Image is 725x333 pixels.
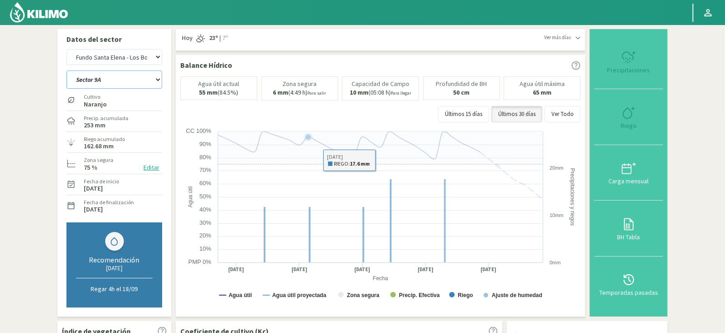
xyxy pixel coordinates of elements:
text: Fecha [373,275,388,282]
text: Agua útil [229,292,252,298]
text: 40% [199,206,211,213]
button: BH Tabla [594,201,663,256]
text: [DATE] [418,266,434,273]
text: [DATE] [228,266,244,273]
div: Precipitaciones [597,67,660,73]
p: (84.5%) [199,89,239,96]
b: 6 mm [273,88,289,96]
text: [DATE] [481,266,497,273]
p: Datos del sector [66,34,162,45]
text: 90% [199,141,211,147]
text: Agua útil proyectada [272,292,327,298]
button: Últimos 30 días [491,106,542,122]
label: Zona segura [84,156,113,164]
button: Riego [594,89,663,145]
text: Ajuste de humedad [492,292,542,298]
label: 253 mm [84,122,106,128]
b: 65 mm [533,88,551,96]
div: Temporadas pasadas [597,289,660,296]
text: [DATE] [291,266,307,273]
label: Fecha de inicio [84,177,119,186]
strong: 23º [209,34,218,42]
text: 50% [199,193,211,200]
p: (05:08 h) [350,89,411,96]
button: Ver Todo [545,106,581,122]
button: Editar [141,162,162,173]
text: Riego [458,292,473,298]
label: Cultivo [84,93,107,101]
text: 30% [199,219,211,226]
span: 7º [221,34,228,43]
p: Profundidad de BH [436,81,487,87]
small: Para llegar [391,90,411,96]
button: Últimos 15 días [438,106,489,122]
text: PMP 0% [189,258,212,265]
img: Kilimo [9,1,69,23]
label: [DATE] [84,207,103,212]
label: [DATE] [84,186,103,192]
div: Recomendación [76,255,153,264]
text: 60% [199,180,211,187]
text: Agua útil [187,186,194,207]
small: Para salir [308,90,327,96]
p: Zona segura [283,81,317,87]
p: (4:49 h) [273,89,327,96]
label: 75 % [84,165,97,171]
p: Regar 4h el 18/09 [76,285,153,293]
p: Agua útil actual [199,81,240,87]
button: Carga mensual [594,145,663,201]
button: Precipitaciones [594,34,663,89]
b: 55 mm [199,88,218,96]
text: 20mm [550,165,564,171]
span: Hoy [180,34,193,43]
div: [DATE] [76,264,153,272]
label: Precip. acumulada [84,114,128,122]
div: Riego [597,122,660,129]
label: Riego acumulado [84,135,125,143]
span: | [220,34,221,43]
text: Zona segura [347,292,380,298]
text: Precip. Efectiva [399,292,440,298]
text: 80% [199,154,211,161]
span: Ver más días [544,34,571,41]
text: 70% [199,166,211,173]
text: 20% [199,232,211,239]
p: Capacidad de Campo [352,81,409,87]
text: Precipitaciones y riegos [570,168,576,226]
text: 0mm [550,260,561,265]
label: 162.68 mm [84,143,114,149]
text: 10mm [550,212,564,218]
text: CC 100% [186,127,211,134]
text: [DATE] [354,266,370,273]
p: Balance Hídrico [180,60,232,71]
text: 10% [199,245,211,252]
label: Naranjo [84,101,107,107]
b: 50 cm [453,88,470,96]
div: Carga mensual [597,178,660,184]
p: Agua útil máxima [520,81,565,87]
div: BH Tabla [597,234,660,240]
label: Fecha de finalización [84,198,134,207]
b: 10 mm [350,88,368,96]
button: Temporadas pasadas [594,257,663,312]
